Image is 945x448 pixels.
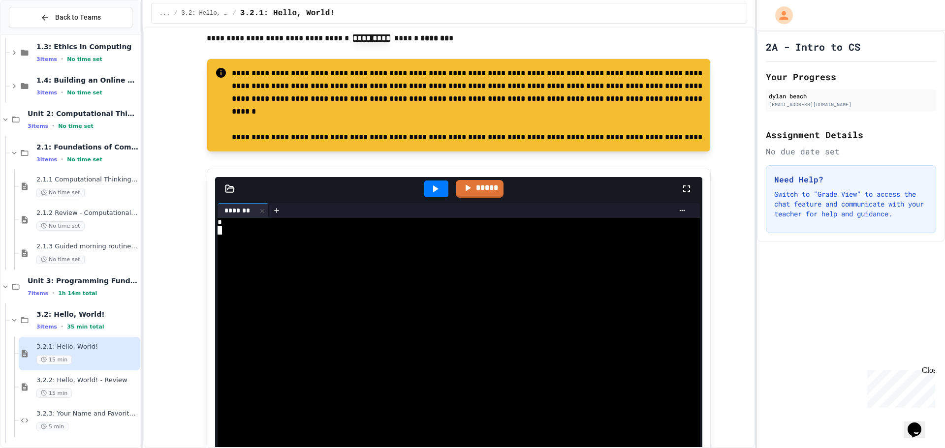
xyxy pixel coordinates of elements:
[36,388,72,398] span: 15 min
[28,290,48,297] span: 7 items
[52,122,54,130] span: •
[36,56,57,62] span: 3 items
[766,70,936,84] h2: Your Progress
[769,101,933,108] div: [EMAIL_ADDRESS][DOMAIN_NAME]
[36,242,138,251] span: 2.1.3 Guided morning routine flowchart
[36,255,85,264] span: No time set
[904,409,935,438] iframe: chat widget
[36,410,138,418] span: 3.2.3: Your Name and Favorite Movie
[28,123,48,129] span: 3 items
[67,56,102,62] span: No time set
[36,376,138,385] span: 3.2.2: Hello, World! - Review
[67,90,102,96] span: No time set
[863,366,935,408] iframe: chat widget
[4,4,68,62] div: Chat with us now!Close
[55,12,101,23] span: Back to Teams
[774,189,928,219] p: Switch to "Grade View" to access the chat feature and communicate with your teacher for help and ...
[36,188,85,197] span: No time set
[52,289,54,297] span: •
[67,324,104,330] span: 35 min total
[36,156,57,163] span: 3 items
[240,7,335,19] span: 3.2.1: Hello, World!
[28,276,138,285] span: Unit 3: Programming Fundamentals
[58,123,94,129] span: No time set
[61,55,63,63] span: •
[58,290,97,297] span: 1h 14m total
[36,310,138,319] span: 3.2: Hello, World!
[36,221,85,231] span: No time set
[9,7,132,28] button: Back to Teams
[36,143,138,151] span: 2.1: Foundations of Computational Thinking
[67,156,102,163] span: No time set
[61,323,63,330] span: •
[36,176,138,184] span: 2.1.1 Computational Thinking and Problem Solving
[28,109,138,118] span: Unit 2: Computational Thinking & Problem-Solving
[36,422,68,431] span: 5 min
[36,343,138,351] span: 3.2.1: Hello, World!
[182,9,229,17] span: 3.2: Hello, World!
[774,174,928,185] h3: Need Help?
[769,91,933,100] div: dylan beach
[36,324,57,330] span: 3 items
[36,42,138,51] span: 1.3: Ethics in Computing
[766,128,936,142] h2: Assignment Details
[765,4,795,27] div: My Account
[766,146,936,157] div: No due date set
[36,355,72,364] span: 15 min
[174,9,177,17] span: /
[36,76,138,85] span: 1.4: Building an Online Presence
[159,9,170,17] span: ...
[233,9,236,17] span: /
[61,155,63,163] span: •
[36,209,138,217] span: 2.1.2 Review - Computational Thinking and Problem Solving
[766,40,860,54] h1: 2A - Intro to CS
[61,89,63,96] span: •
[36,90,57,96] span: 3 items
